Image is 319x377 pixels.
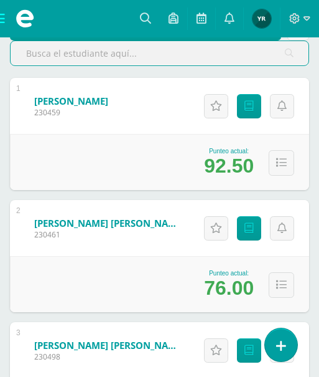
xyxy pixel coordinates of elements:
a: [PERSON_NAME] [34,95,108,107]
a: [PERSON_NAME] [PERSON_NAME] [34,339,183,351]
div: 2 [16,206,21,215]
span: 230459 [34,107,108,118]
div: 3 [16,328,21,337]
a: [PERSON_NAME] [PERSON_NAME] [34,217,183,229]
img: 98a14b8a2142242c13a8985c4bbf6eb0.png [252,9,271,28]
span: 230498 [34,351,183,362]
span: 230461 [34,229,183,240]
div: 1 [16,84,21,93]
input: Busca el estudiante aquí... [11,41,308,65]
div: 76.00 [204,277,254,300]
div: Punteo actual: [204,148,254,155]
div: Punteo actual: [204,270,254,277]
div: 92.50 [204,155,254,178]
